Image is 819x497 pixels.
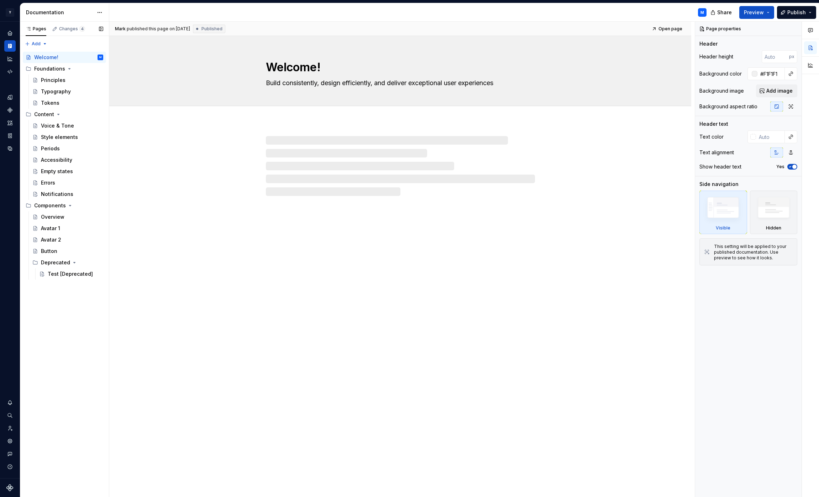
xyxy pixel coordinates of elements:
[744,9,764,16] span: Preview
[41,99,59,107] div: Tokens
[26,26,46,32] div: Pages
[30,143,106,154] a: Periods
[99,54,101,61] div: M
[30,97,106,109] a: Tokens
[30,211,106,223] a: Overview
[30,223,106,234] a: Avatar 1
[23,200,106,211] div: Components
[787,9,806,16] span: Publish
[34,111,54,118] div: Content
[23,52,106,63] a: Welcome!M
[79,26,85,32] span: 4
[4,117,16,129] a: Assets
[41,259,70,266] div: Deprecated
[264,59,534,76] textarea: Welcome!
[30,177,106,188] a: Errors
[700,10,704,15] div: M
[4,448,16,460] button: Contact support
[766,87,793,94] span: Add image
[777,6,816,19] button: Publish
[264,77,534,89] textarea: Build consistently, design efficiently, and deliver exceptional user experiences
[699,103,757,110] div: Background aspect ratio
[30,131,106,143] a: Style elements
[30,154,106,166] a: Accessibility
[699,120,728,128] div: Header text
[4,435,16,447] a: Settings
[4,143,16,154] a: Data sources
[127,26,190,32] div: published this page on [DATE]
[699,149,734,156] div: Text alignment
[757,67,785,80] input: Auto
[30,74,106,86] a: Principles
[4,397,16,408] button: Notifications
[756,130,785,143] input: Auto
[41,134,78,141] div: Style elements
[699,181,739,188] div: Side navigation
[30,86,106,97] a: Typography
[41,168,73,175] div: Empty states
[4,104,16,116] a: Components
[1,5,19,20] button: Y
[699,87,744,94] div: Background image
[4,130,16,141] a: Storybook stories
[41,88,71,95] div: Typography
[4,410,16,421] div: Search ⌘K
[23,63,106,74] div: Foundations
[26,9,93,16] div: Documentation
[789,54,794,59] p: px
[30,245,106,257] a: Button
[41,213,64,221] div: Overview
[766,225,781,231] div: Hidden
[41,122,74,129] div: Voice & Tone
[750,191,798,234] div: Hidden
[201,26,222,32] span: Published
[776,164,784,170] label: Yes
[34,54,58,61] div: Welcome!
[41,225,60,232] div: Avatar 1
[23,39,49,49] button: Add
[41,179,55,186] div: Errors
[23,52,106,280] div: Page tree
[30,234,106,245] a: Avatar 2
[48,270,93,278] div: Test [Deprecated]
[762,50,789,63] input: Auto
[4,53,16,64] a: Analytics
[707,6,736,19] button: Share
[30,257,106,268] div: Deprecated
[41,236,61,243] div: Avatar 2
[699,70,742,77] div: Background color
[4,66,16,77] a: Code automation
[30,120,106,131] a: Voice & Tone
[4,92,16,103] a: Design tokens
[36,268,106,280] a: Test [Deprecated]
[699,163,741,170] div: Show header text
[6,484,14,491] svg: Supernova Logo
[699,191,747,234] div: Visible
[23,109,106,120] div: Content
[4,423,16,434] a: Invite team
[699,133,724,140] div: Text color
[739,6,774,19] button: Preview
[34,65,65,72] div: Foundations
[32,41,41,47] span: Add
[699,53,733,60] div: Header height
[714,244,793,261] div: This setting will be applied to your published documentation. Use preview to see how it looks.
[756,84,797,97] button: Add image
[59,26,85,32] div: Changes
[699,40,718,47] div: Header
[41,145,60,152] div: Periods
[6,8,14,17] div: Y
[658,26,682,32] span: Open page
[41,248,57,255] div: Button
[41,191,73,198] div: Notifications
[717,9,732,16] span: Share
